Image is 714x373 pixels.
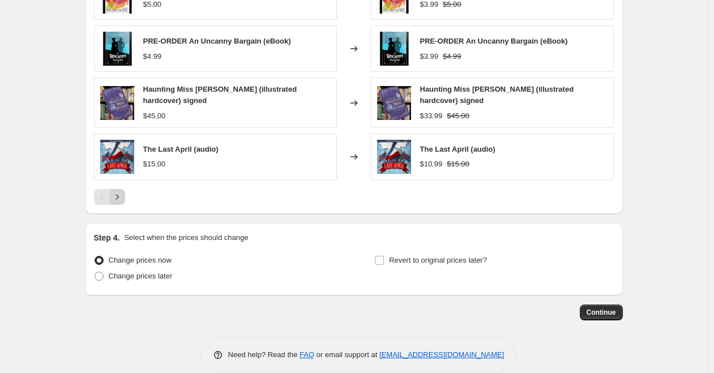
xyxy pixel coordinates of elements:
img: the-last-april-audio-657773_80x.png [377,140,411,174]
img: haunting-miss-trentwood-signed-illustrated-editions-692800_80x.png [377,86,411,120]
div: $45.00 [143,110,166,122]
div: $4.99 [143,51,162,62]
button: Continue [580,305,623,320]
h2: Step 4. [94,232,120,243]
a: [EMAIL_ADDRESS][DOMAIN_NAME] [379,350,504,359]
span: PRE-ORDER An Uncanny Bargain (eBook) [420,37,568,45]
span: Revert to original prices later? [389,256,487,264]
button: Next [109,189,125,205]
span: Continue [587,308,616,317]
div: $3.99 [420,51,439,62]
span: Need help? Read the [228,350,300,359]
div: $33.99 [420,110,443,122]
span: The Last April (audio) [143,145,219,153]
span: Change prices now [109,256,172,264]
div: $10.99 [420,158,443,170]
div: $15.00 [143,158,166,170]
span: PRE-ORDER An Uncanny Bargain (eBook) [143,37,291,45]
img: the-last-april-audio-657773_80x.png [100,140,134,174]
span: The Last April (audio) [420,145,495,153]
strike: $4.99 [443,51,461,62]
img: haunting-miss-trentwood-signed-illustrated-editions-692800_80x.png [100,86,134,120]
strike: $15.00 [447,158,469,170]
img: pre-order-an-uncanny-bargain-ebook-312867_80x.png [377,32,411,66]
span: Change prices later [109,272,173,280]
nav: Pagination [94,189,125,205]
p: Select when the prices should change [124,232,248,243]
img: pre-order-an-uncanny-bargain-ebook-312867_80x.png [100,32,134,66]
a: FAQ [300,350,314,359]
span: Haunting Miss [PERSON_NAME] (illustrated hardcover) signed [143,85,297,105]
span: Haunting Miss [PERSON_NAME] (illustrated hardcover) signed [420,85,574,105]
strike: $45.00 [447,110,469,122]
span: or email support at [314,350,379,359]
